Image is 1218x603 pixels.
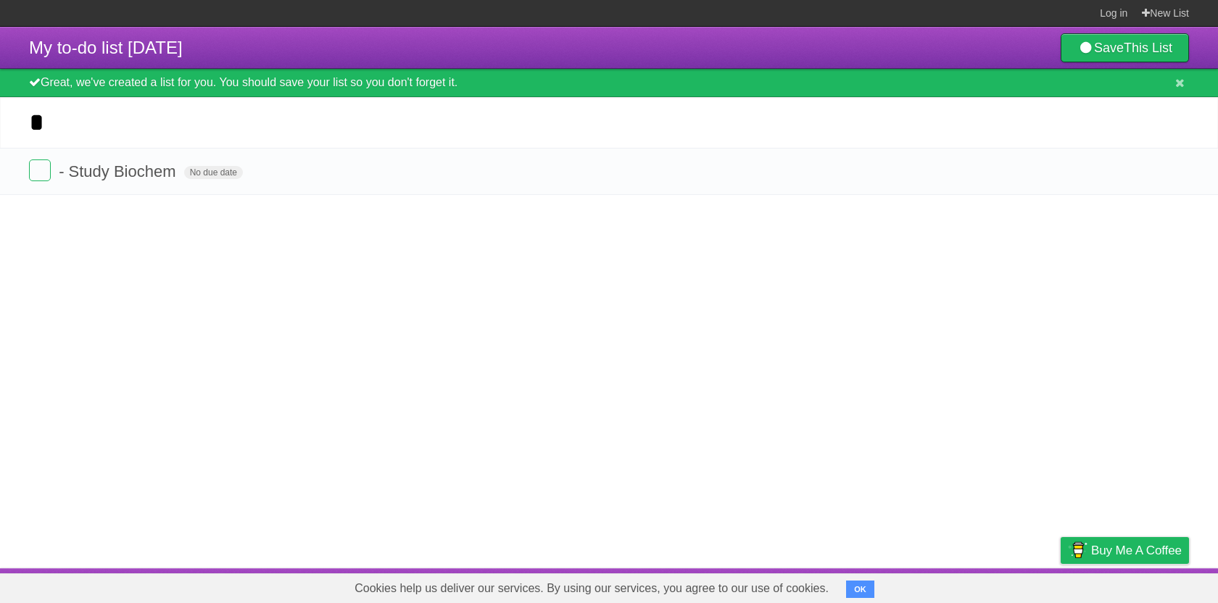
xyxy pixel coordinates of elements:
[1068,538,1087,562] img: Buy me a coffee
[1098,572,1189,599] a: Suggest a feature
[1124,41,1172,55] b: This List
[993,572,1024,599] a: Terms
[1061,33,1189,62] a: SaveThis List
[184,166,243,179] span: No due date
[868,572,898,599] a: About
[29,159,51,181] label: Done
[59,162,179,180] span: - Study Biochem
[1042,572,1080,599] a: Privacy
[340,574,843,603] span: Cookies help us deliver our services. By using our services, you agree to our use of cookies.
[846,581,874,598] button: OK
[916,572,974,599] a: Developers
[29,38,183,57] span: My to-do list [DATE]
[1091,538,1182,563] span: Buy me a coffee
[1061,537,1189,564] a: Buy me a coffee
